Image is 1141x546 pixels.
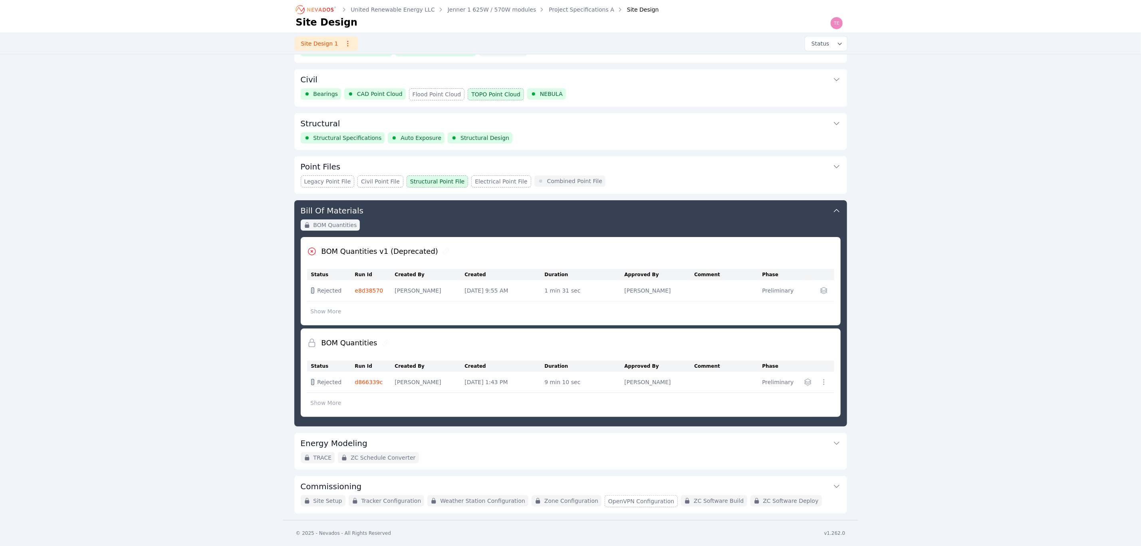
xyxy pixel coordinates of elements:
[395,280,465,301] td: [PERSON_NAME]
[401,134,441,142] span: Auto Exposure
[824,530,845,536] div: v1.262.0
[355,269,395,280] th: Run Id
[301,69,841,88] button: Civil
[547,177,602,185] span: Combined Point File
[762,378,796,386] div: Preliminary
[307,269,355,280] th: Status
[301,200,841,219] button: Bill Of Materials
[465,280,545,301] td: [DATE] 9:55 AM
[294,433,847,470] div: Energy ModelingTRACEZC Schedule Converter
[307,304,345,319] button: Show More
[395,372,465,393] td: [PERSON_NAME]
[355,379,383,385] a: d866339c
[314,454,332,462] span: TRACE
[608,497,674,505] span: OpenVPN Configuration
[625,269,695,280] th: Approved By
[540,90,563,98] span: NEBULA
[294,476,847,514] div: CommissioningSite SetupTracker ConfigurationWeather Station ConfigurationZone ConfigurationOpenVP...
[694,497,744,505] span: ZC Software Build
[307,395,345,410] button: Show More
[763,497,819,505] span: ZC Software Deploy
[314,134,382,142] span: Structural Specifications
[762,287,807,295] div: Preliminary
[440,497,525,505] span: Weather Station Configuration
[361,497,421,505] span: Tracker Configuration
[545,361,625,372] th: Duration
[301,438,367,449] h3: Energy Modeling
[830,17,843,30] img: Ted Elliott
[321,337,377,349] h2: BOM Quantities
[294,200,847,426] div: Bill Of MaterialsBOM QuantitiesBOM Quantities v1 (Deprecated)StatusRun IdCreated ByCreatedDuratio...
[545,287,621,295] div: 1 min 31 sec
[301,481,362,492] h3: Commissioning
[296,3,659,16] nav: Breadcrumb
[544,497,598,505] span: Zone Configuration
[301,476,841,495] button: Commissioning
[616,6,659,14] div: Site Design
[294,156,847,194] div: Point FilesLegacy Point FileCivil Point FileStructural Point FileElectrical Point FileCombined Po...
[294,36,358,51] a: Site Design 1
[625,372,695,393] td: [PERSON_NAME]
[471,90,520,98] span: TOPO Point Cloud
[465,361,545,372] th: Created
[301,161,341,172] h3: Point Files
[355,287,383,294] a: e8d38570
[625,361,695,372] th: Approved By
[301,205,364,216] h3: Bill Of Materials
[301,433,841,452] button: Energy Modeling
[413,90,461,98] span: Flood Point Cloud
[296,530,391,536] div: © 2025 - Nevados - All Rights Reserved
[361,177,400,185] span: Civil Point File
[317,378,342,386] span: Rejected
[301,113,841,132] button: Structural
[695,361,762,372] th: Comment
[296,16,358,29] h1: Site Design
[294,113,847,150] div: StructuralStructural SpecificationsAuto ExposureStructural Design
[545,269,625,280] th: Duration
[301,74,317,85] h3: Civil
[549,6,614,14] a: Project Specifications A
[321,246,439,257] h2: BOM Quantities v1 (Deprecated)
[410,177,464,185] span: Structural Point File
[808,40,829,48] span: Status
[314,497,342,505] span: Site Setup
[304,177,351,185] span: Legacy Point File
[395,269,465,280] th: Created By
[545,378,621,386] div: 9 min 10 sec
[355,361,395,372] th: Run Id
[762,269,811,280] th: Phase
[625,280,695,301] td: [PERSON_NAME]
[317,287,342,295] span: Rejected
[475,177,527,185] span: Electrical Point File
[465,372,545,393] td: [DATE] 1:43 PM
[805,36,847,51] button: Status
[460,134,509,142] span: Structural Design
[357,90,403,98] span: CAD Point Cloud
[695,269,762,280] th: Comment
[762,361,800,372] th: Phase
[301,156,841,175] button: Point Files
[314,221,357,229] span: BOM Quantities
[465,269,545,280] th: Created
[395,361,465,372] th: Created By
[314,90,338,98] span: Bearings
[301,118,340,129] h3: Structural
[351,454,415,462] span: ZC Schedule Converter
[307,361,355,372] th: Status
[448,6,536,14] a: Jenner 1 625W / 570W modules
[351,6,435,14] a: United Renewable Energy LLC
[294,69,847,107] div: CivilBearingsCAD Point CloudFlood Point CloudTOPO Point CloudNEBULA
